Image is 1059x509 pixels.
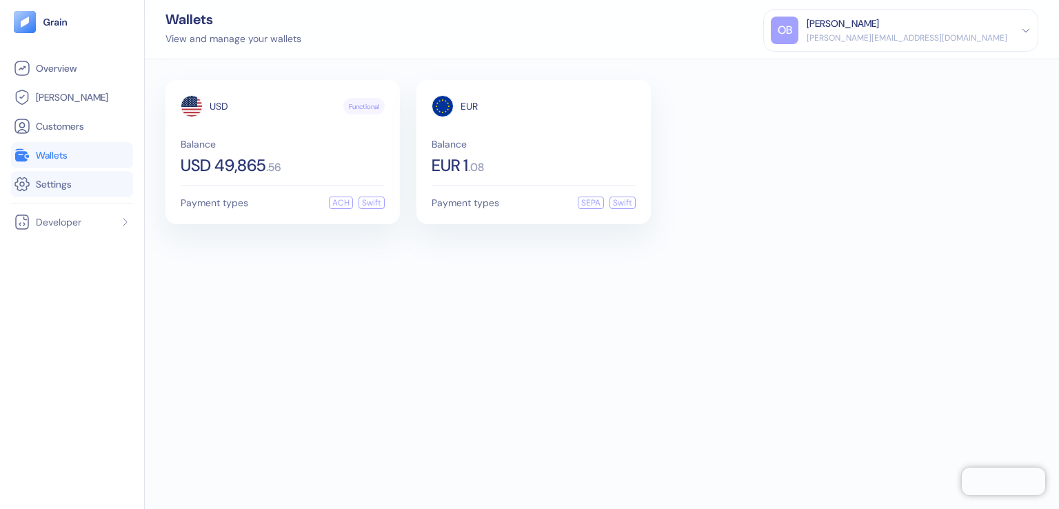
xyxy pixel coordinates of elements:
span: Balance [181,139,385,149]
img: logo [43,17,68,27]
span: EUR [461,101,478,111]
span: Overview [36,61,77,75]
div: Swift [609,197,636,209]
span: [PERSON_NAME] [36,90,108,104]
div: ACH [329,197,353,209]
a: Settings [14,176,130,192]
span: EUR 1 [432,157,468,174]
a: [PERSON_NAME] [14,89,130,106]
span: Payment types [181,198,248,208]
div: Swift [359,197,385,209]
div: [PERSON_NAME] [807,17,879,31]
img: logo-tablet-V2.svg [14,11,36,33]
span: USD [210,101,228,111]
div: OB [771,17,798,44]
span: Developer [36,215,81,229]
iframe: Chatra live chat [962,468,1045,495]
span: Payment types [432,198,499,208]
span: Balance [432,139,636,149]
a: Customers [14,118,130,134]
span: Settings [36,177,72,191]
div: [PERSON_NAME][EMAIL_ADDRESS][DOMAIN_NAME] [807,32,1007,44]
span: . 56 [266,162,281,173]
span: . 08 [468,162,484,173]
a: Overview [14,60,130,77]
span: Wallets [36,148,68,162]
div: Wallets [165,12,301,26]
span: Customers [36,119,84,133]
a: Wallets [14,147,130,163]
div: SEPA [578,197,604,209]
span: USD 49,865 [181,157,266,174]
span: Functional [349,101,379,112]
div: View and manage your wallets [165,32,301,46]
